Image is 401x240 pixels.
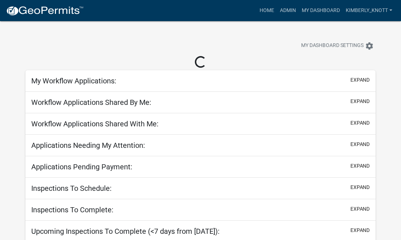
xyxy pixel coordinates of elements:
[31,76,116,85] h5: My Workflow Applications:
[350,141,370,148] button: expand
[350,184,370,191] button: expand
[31,205,113,214] h5: Inspections To Complete:
[299,4,343,17] a: My Dashboard
[31,119,159,128] h5: Workflow Applications Shared With Me:
[350,98,370,105] button: expand
[31,227,220,236] h5: Upcoming Inspections To Complete (<7 days from [DATE]):
[350,162,370,170] button: expand
[31,141,145,150] h5: Applications Needing My Attention:
[343,4,395,17] a: kimberly_knott
[295,39,380,53] button: My Dashboard Settingssettings
[31,184,112,193] h5: Inspections To Schedule:
[350,76,370,84] button: expand
[31,98,151,107] h5: Workflow Applications Shared By Me:
[365,42,374,50] i: settings
[301,42,364,50] span: My Dashboard Settings
[350,227,370,234] button: expand
[350,205,370,213] button: expand
[31,162,132,171] h5: Applications Pending Payment:
[350,119,370,127] button: expand
[277,4,299,17] a: Admin
[257,4,277,17] a: Home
